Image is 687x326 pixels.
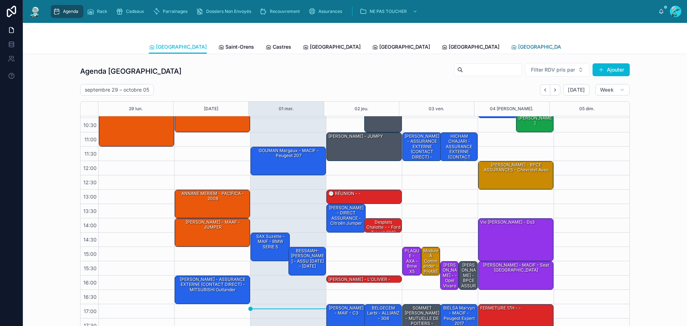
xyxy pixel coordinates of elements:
button: 01 mer. [279,102,294,116]
button: Back [540,84,550,96]
a: Parrainages [151,5,193,18]
span: 10:30 [82,122,98,128]
div: desplats chalotte - - ford transit 2013 mk6 [366,219,401,241]
div: PLAQUE - AXA - bmw x5 [404,248,420,275]
span: 13:30 [82,208,98,214]
button: Ajouter [593,63,630,76]
button: 29 lun. [129,102,143,116]
div: [PERSON_NAME] - JUMPY [327,133,401,161]
a: [GEOGRAPHIC_DATA] [511,40,569,55]
a: [GEOGRAPHIC_DATA] [442,40,500,55]
button: 02 jeu. [355,102,369,116]
div: [PERSON_NAME] - MACIF - seat [GEOGRAPHIC_DATA] [479,262,553,274]
img: App logo [29,6,42,17]
div: [PERSON_NAME] - DIRECT ASSURANCE - Citroën jumper [328,205,365,227]
a: Recouvrement [258,5,305,18]
div: GOUMAN Margaux - MACIF - Peugeot 207 [251,147,326,175]
div: [PERSON_NAME] - ASSURANCE EXTERNE (CONTACT DIRECT) - PEUGEOT Partner [403,133,441,161]
span: Cadeaux [126,9,144,14]
span: [DATE] [568,87,585,93]
span: Castres [273,43,291,50]
div: [PERSON_NAME] - MACIF - Q5 [99,104,174,146]
a: Saint-Orens [218,40,254,55]
div: Vie [PERSON_NAME] - Ds3 [479,219,535,225]
div: FERMETURE 17H - - [479,305,522,311]
span: 11:00 [83,136,98,142]
div: BESSAIAH-[PERSON_NAME] - ASSU [DATE] - [DATE] [290,248,326,270]
span: 14:30 [82,237,98,243]
span: [GEOGRAPHIC_DATA] [449,43,500,50]
div: [PERSON_NAME] - BPCE ASSURANCES - C4 [459,262,477,289]
div: [PERSON_NAME] - JUMPY [328,133,384,140]
span: 13:00 [82,194,98,200]
div: [PERSON_NAME] - BPCE ASSURANCES - Chevrolet aveo [478,161,553,189]
span: 12:00 [82,165,98,171]
span: Week [600,87,614,93]
div: [PERSON_NAME] - MACIF - seat [GEOGRAPHIC_DATA] [478,262,553,289]
button: Select Button [525,63,590,77]
div: SAX Suzette - MAIF - BMW SERIE 5 [252,233,289,250]
h1: Agenda [GEOGRAPHIC_DATA] [80,66,181,76]
a: NE PAS TOUCHER [357,5,421,18]
span: Filter RDV pris par [531,66,575,73]
span: 12:30 [82,179,98,185]
div: PLAQUE - AXA - bmw x5 [403,247,421,275]
span: [GEOGRAPHIC_DATA] [379,43,430,50]
div: 🕒 RÉUNION - - [328,190,361,197]
span: Agenda [63,9,78,14]
div: [PERSON_NAME] - ASSURANCE EXTERNE (CONTACT DIRECT) - PEUGEOT Partner [404,133,441,171]
div: [PERSON_NAME] - MAIF - C3 [328,305,365,317]
div: ANNANE MERIEM - PACIFICA - 2008 [176,190,249,202]
a: [GEOGRAPHIC_DATA] [372,40,430,55]
div: HICHAM CHAJARI - ASSURANCE EXTERNE (CONTACT DIRECT) - Mercedes Classe A [442,133,477,176]
button: [DATE] [563,84,589,96]
a: Cadeaux [114,5,149,18]
div: Vie [PERSON_NAME] - Ds3 [478,219,553,261]
button: Next [550,84,560,96]
div: SAX Suzette - MAIF - BMW SERIE 5 [251,233,289,261]
div: [PERSON_NAME] - PACIFICA - NISSAN QASHQAI [175,104,250,132]
span: Saint-Orens [225,43,254,50]
div: desplats chalotte - - ford transit 2013 mk6 [365,219,402,232]
div: [DATE] [204,102,218,116]
span: 14:00 [82,222,98,228]
div: scrollable content [47,4,658,19]
button: Week [595,84,630,96]
span: Dossiers Non Envoyés [206,9,251,14]
div: [PERSON_NAME] - MAAF - JUMPER [175,219,250,247]
button: 03 ven. [429,102,444,116]
button: 04 [PERSON_NAME]. [490,102,533,116]
div: 🕒 RÉUNION - - [327,190,401,204]
span: [GEOGRAPHIC_DATA] [518,43,569,50]
span: [GEOGRAPHIC_DATA] [310,43,361,50]
div: BELGECEM Larbi - ALLIANZ - 308 [366,305,401,322]
div: [PERSON_NAME] - - opel vivaro [442,262,458,289]
h2: septembre 29 – octobre 05 [85,86,149,93]
span: Recouvrement [270,9,300,14]
div: [PERSON_NAME] - - opel vivaro [440,262,459,289]
div: [PERSON_NAME] - BPCE ASSURANCES - C4 [460,262,477,300]
div: GOUMAN Margaux - MACIF - Peugeot 207 [252,147,325,159]
div: [PERSON_NAME] - L'OLIVIER - [327,276,401,283]
span: [GEOGRAPHIC_DATA] [156,43,207,50]
span: 11:30 [83,151,98,157]
div: [PERSON_NAME] - MAAF - JUMPER [176,219,249,231]
div: [PERSON_NAME] - ORNIKAR - [PERSON_NAME] [516,104,554,132]
span: 16:30 [82,294,98,300]
span: 16:00 [82,279,98,286]
div: ANNANE MERIEM - PACIFICA - 2008 [175,190,250,218]
div: Module à commander - PHARE AVT DROIT [PERSON_NAME] - MMA - classe A [422,247,440,275]
a: [GEOGRAPHIC_DATA] [149,40,207,54]
button: 05 dim. [579,102,595,116]
a: Rack [85,5,112,18]
div: [PERSON_NAME] - L'OLIVIER - [328,276,391,283]
span: Assurances [318,9,342,14]
div: [PERSON_NAME] - DIRECT ASSURANCE - Citroën jumper [327,204,365,232]
div: [PERSON_NAME] - ASSURANCE EXTERNE (CONTACT DIRECT) - MITSUBISHI Outlander [175,276,250,304]
div: Module à commander - PHARE AVT DROIT [PERSON_NAME] - MMA - classe A [423,248,439,316]
div: BESSAIAH-[PERSON_NAME] - ASSU [DATE] - [DATE] [289,247,326,275]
